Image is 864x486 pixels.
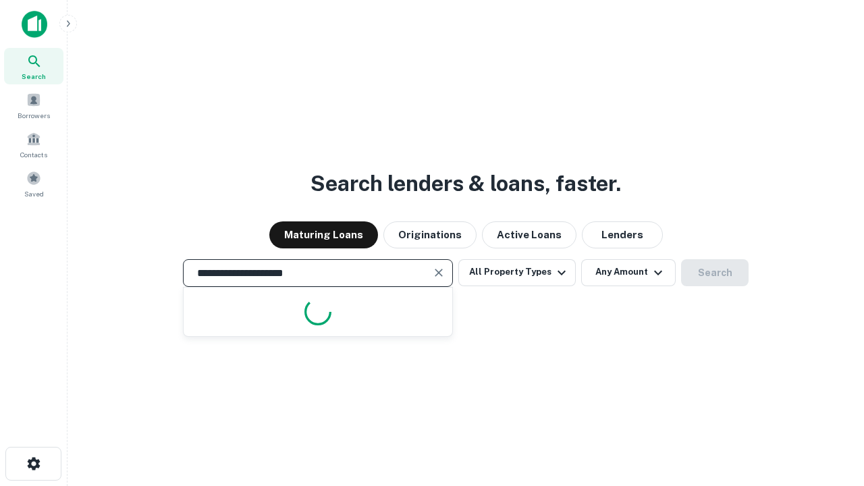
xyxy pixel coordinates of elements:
[24,188,44,199] span: Saved
[582,221,663,248] button: Lenders
[581,259,676,286] button: Any Amount
[18,110,50,121] span: Borrowers
[482,221,576,248] button: Active Loans
[20,149,47,160] span: Contacts
[383,221,477,248] button: Originations
[429,263,448,282] button: Clear
[310,167,621,200] h3: Search lenders & loans, faster.
[22,71,46,82] span: Search
[4,126,63,163] a: Contacts
[22,11,47,38] img: capitalize-icon.png
[4,165,63,202] a: Saved
[458,259,576,286] button: All Property Types
[796,378,864,443] iframe: Chat Widget
[4,48,63,84] a: Search
[4,87,63,124] a: Borrowers
[269,221,378,248] button: Maturing Loans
